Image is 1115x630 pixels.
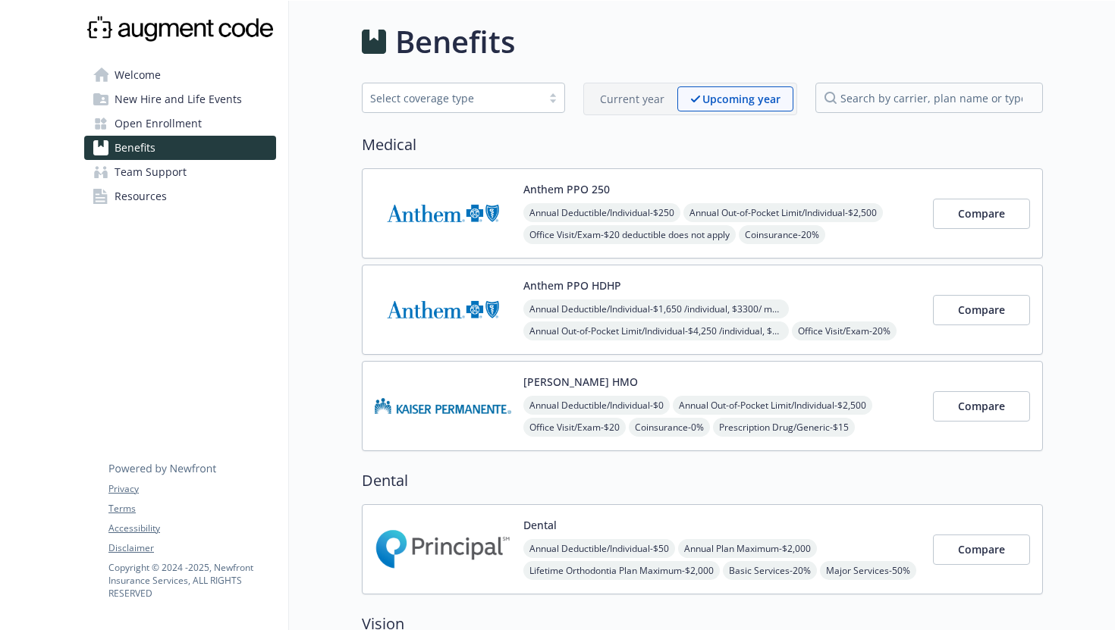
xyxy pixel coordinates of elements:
span: Annual Out-of-Pocket Limit/Individual - $4,250 /individual, $4250/ member [523,321,789,340]
h2: Dental [362,469,1043,492]
button: [PERSON_NAME] HMO [523,374,638,390]
span: Annual Out-of-Pocket Limit/Individual - $2,500 [683,203,883,222]
button: Anthem PPO HDHP [523,277,621,293]
span: Basic Services - 20% [723,561,817,580]
h1: Benefits [395,19,515,64]
button: Compare [933,391,1030,422]
a: Privacy [108,482,275,496]
span: Prescription Drug/Generic - $15 [713,418,855,437]
a: Welcome [84,63,276,87]
a: Open Enrollment [84,111,276,136]
img: Anthem Blue Cross carrier logo [375,277,511,342]
a: Disclaimer [108,541,275,555]
span: Annual Out-of-Pocket Limit/Individual - $2,500 [673,396,872,415]
a: Team Support [84,160,276,184]
span: Office Visit/Exam - $20 deductible does not apply [523,225,736,244]
button: Compare [933,199,1030,229]
span: Welcome [115,63,161,87]
img: Kaiser Permanente Insurance Company carrier logo [375,374,511,438]
span: Major Services - 50% [820,561,916,580]
span: Resources [115,184,167,208]
button: Dental [523,517,557,533]
span: Coinsurance - 0% [629,418,710,437]
span: Compare [958,302,1005,317]
button: Anthem PPO 250 [523,181,610,197]
input: search by carrier, plan name or type [815,83,1043,113]
a: New Hire and Life Events [84,87,276,111]
span: Coinsurance - 20% [739,225,825,244]
div: Select coverage type [370,90,534,106]
p: Upcoming year [702,91,780,107]
span: Annual Deductible/Individual - $1,650 /individual, $3300/ member [523,299,789,318]
img: Anthem Blue Cross carrier logo [375,181,511,246]
button: Compare [933,295,1030,325]
span: Lifetime Orthodontia Plan Maximum - $2,000 [523,561,720,580]
a: Accessibility [108,522,275,535]
span: Annual Plan Maximum - $2,000 [678,539,817,558]
span: New Hire and Life Events [115,87,242,111]
a: Resources [84,184,276,208]
span: Compare [958,206,1005,221]
span: Team Support [115,160,187,184]
span: Open Enrollment [115,111,202,136]
span: Office Visit/Exam - $20 [523,418,626,437]
p: Current year [600,91,664,107]
a: Terms [108,502,275,516]
button: Compare [933,534,1030,565]
span: Annual Deductible/Individual - $0 [523,396,670,415]
p: Copyright © 2024 - 2025 , Newfront Insurance Services, ALL RIGHTS RESERVED [108,561,275,600]
h2: Medical [362,133,1043,156]
span: Annual Deductible/Individual - $250 [523,203,680,222]
span: Compare [958,399,1005,413]
span: Compare [958,542,1005,556]
a: Benefits [84,136,276,160]
span: Office Visit/Exam - 20% [792,321,897,340]
img: Principal Financial Group Inc carrier logo [375,517,511,581]
span: Annual Deductible/Individual - $50 [523,539,675,558]
span: Benefits [115,136,155,160]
